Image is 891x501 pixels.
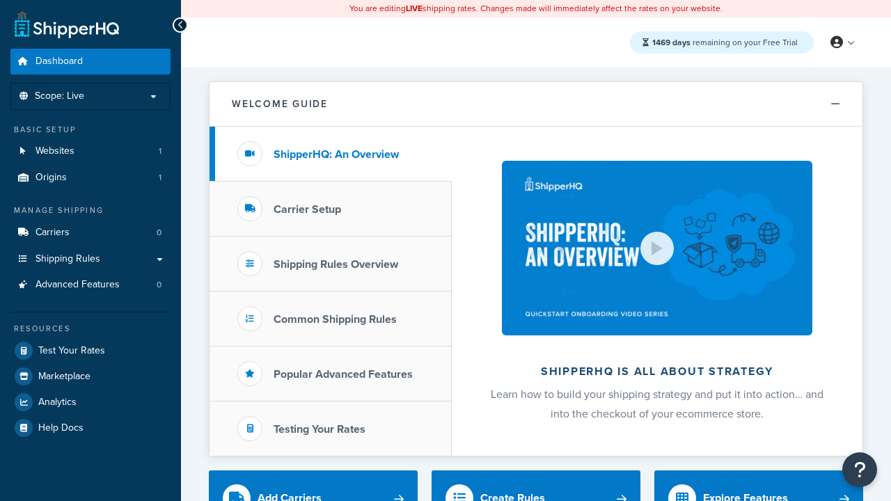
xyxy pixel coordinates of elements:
[10,138,171,164] a: Websites1
[491,386,823,422] span: Learn how to build your shipping strategy and put it into action… and into the checkout of your e...
[10,220,171,246] li: Carriers
[157,279,161,291] span: 0
[652,36,798,49] span: remaining on your Free Trial
[652,36,691,49] strong: 1469 days
[35,90,84,102] span: Scope: Live
[157,227,161,239] span: 0
[10,205,171,216] div: Manage Shipping
[10,165,171,191] a: Origins1
[10,49,171,74] a: Dashboard
[232,99,328,109] h2: Welcome Guide
[36,227,70,239] span: Carriers
[274,423,365,436] h3: Testing Your Rates
[36,145,74,157] span: Websites
[36,172,67,184] span: Origins
[502,161,812,335] img: ShipperHQ is all about strategy
[10,364,171,389] a: Marketplace
[38,422,84,434] span: Help Docs
[10,220,171,246] a: Carriers0
[159,145,161,157] span: 1
[274,148,399,161] h3: ShipperHQ: An Overview
[274,258,398,271] h3: Shipping Rules Overview
[159,172,161,184] span: 1
[274,368,413,381] h3: Popular Advanced Features
[274,313,397,326] h3: Common Shipping Rules
[38,345,105,357] span: Test Your Rates
[10,390,171,415] a: Analytics
[406,2,423,15] b: LIVE
[36,253,100,265] span: Shipping Rules
[10,338,171,363] a: Test Your Rates
[10,415,171,440] a: Help Docs
[10,272,171,298] a: Advanced Features0
[489,365,826,378] h2: ShipperHQ is all about strategy
[842,452,877,487] button: Open Resource Center
[38,371,90,383] span: Marketplace
[10,138,171,164] li: Websites
[10,165,171,191] li: Origins
[10,246,171,272] a: Shipping Rules
[38,397,77,408] span: Analytics
[36,56,83,67] span: Dashboard
[210,82,862,127] button: Welcome Guide
[274,203,341,216] h3: Carrier Setup
[10,323,171,335] div: Resources
[10,272,171,298] li: Advanced Features
[36,279,120,291] span: Advanced Features
[10,124,171,136] div: Basic Setup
